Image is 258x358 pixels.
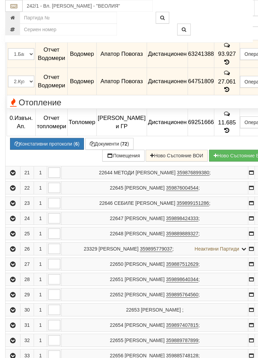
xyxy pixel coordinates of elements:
[98,246,138,252] span: [PERSON_NAME]
[34,243,47,255] td: 1
[62,227,248,240] td: ;
[62,166,248,179] td: ;
[96,108,147,136] td: [PERSON_NAME] и ГР
[125,322,165,328] span: [PERSON_NAME]
[125,338,165,343] span: [PERSON_NAME]
[20,12,117,24] input: Партида №
[147,40,188,68] td: Дистанционен
[34,304,47,316] td: 1
[34,227,47,240] td: 1
[20,334,34,347] td: 32
[125,261,165,267] span: [PERSON_NAME]
[62,319,248,332] td: ;
[223,127,231,134] span: История на показанията
[99,200,113,206] span: Партида №
[125,185,165,191] span: [PERSON_NAME]
[218,51,236,57] span: 93.927
[146,150,207,161] button: Ново Състояние ВОИ
[34,334,47,347] td: 1
[8,98,61,107] span: Отопление
[20,166,34,179] td: 21
[20,24,117,35] input: Сериен номер
[141,307,181,313] span: [PERSON_NAME]
[110,322,123,328] span: Партида №
[188,78,214,85] span: 64751809
[38,46,65,61] span: Отчет Водомери
[99,170,112,175] span: Партида №
[20,182,34,194] td: 22
[62,304,248,316] td: ;
[147,68,188,95] td: Дистанционен
[188,119,214,125] span: 69251666
[110,338,123,343] span: Партида №
[34,197,47,210] td: 1
[218,78,236,85] span: 27.061
[62,243,248,255] td: ;
[126,307,139,313] span: Партида №
[110,185,123,191] span: Партида №
[67,108,96,136] td: Топломер
[62,197,248,210] td: ;
[96,68,147,95] td: Апатор Повогаз
[34,273,47,286] td: 1
[223,86,231,93] span: История на показанията
[62,212,248,225] td: ;
[85,138,134,150] button: Документи (72)
[38,74,65,89] span: Отчет Водомери
[20,319,34,332] td: 31
[147,108,188,136] td: Дистанционен
[62,258,248,271] td: ;
[34,182,47,194] td: 1
[7,108,36,136] td: 0.Извън. Ап.
[62,273,248,286] td: ;
[67,40,96,68] td: Водомер
[122,141,128,147] b: 72
[114,170,175,175] span: МЕТОДИ [PERSON_NAME]
[20,288,34,301] td: 29
[223,70,231,76] span: История на забележките
[10,138,84,150] button: Констативни протоколи (6)
[20,258,34,271] td: 27
[195,246,239,252] span: Неактивни Партиди
[20,273,34,286] td: 28
[20,243,34,255] td: 26
[125,231,165,236] span: [PERSON_NAME]
[34,258,47,271] td: 1
[188,51,214,57] span: 63241388
[20,212,34,225] td: 24
[102,150,145,161] button: Помещения
[34,166,47,179] td: 1
[223,59,231,66] span: История на показанията
[20,304,34,316] td: 30
[62,288,248,301] td: ;
[110,277,123,282] span: Партида №
[67,68,96,95] td: Водомер
[84,246,97,252] span: Партида №
[75,141,78,147] b: 6
[62,182,248,194] td: ;
[110,292,123,297] span: Партида №
[34,319,47,332] td: 1
[110,231,123,236] span: Партида №
[223,42,231,49] span: История на забележките
[114,200,175,206] span: СЕБИЛЕ [PERSON_NAME]
[34,288,47,301] td: 1
[37,115,66,130] span: Отчет топломери
[125,216,165,221] span: [PERSON_NAME]
[218,119,236,125] span: 11.685
[110,216,123,221] span: Партида №
[62,334,248,347] td: ;
[96,40,147,68] td: Апатор Повогаз
[20,197,34,210] td: 23
[110,261,123,267] span: Партида №
[223,111,231,117] span: История на забележките
[20,227,34,240] td: 25
[125,292,165,297] span: [PERSON_NAME]
[34,212,47,225] td: 1
[125,277,165,282] span: [PERSON_NAME]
